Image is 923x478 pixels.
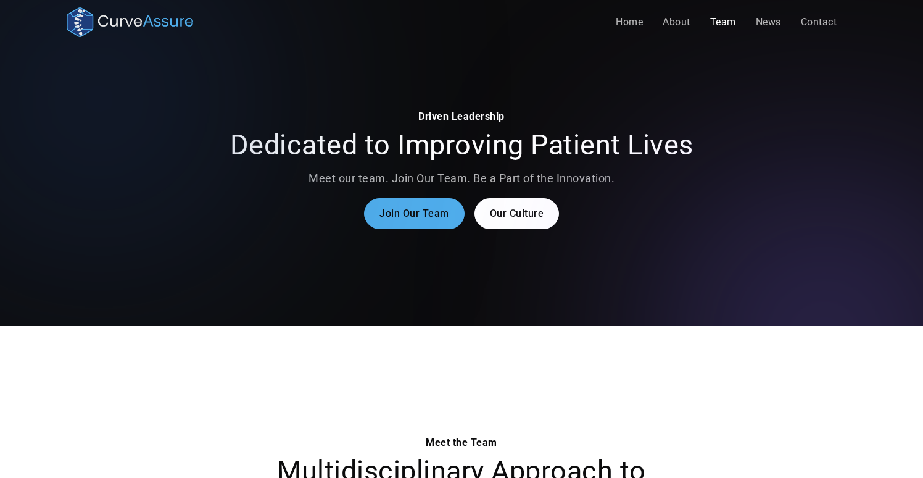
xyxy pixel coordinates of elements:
a: Home [606,10,653,35]
a: home [67,7,193,37]
a: About [653,10,700,35]
h2: Dedicated to Improving Patient Lives [225,129,698,161]
a: Team [700,10,746,35]
a: Join Our Team [364,198,465,229]
a: Our Culture [474,198,560,229]
div: Meet the Team [225,435,698,450]
a: Contact [791,10,847,35]
div: Driven Leadership [225,109,698,124]
p: Meet our team. Join Our Team. Be a Part of the Innovation. [225,171,698,186]
a: News [746,10,791,35]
